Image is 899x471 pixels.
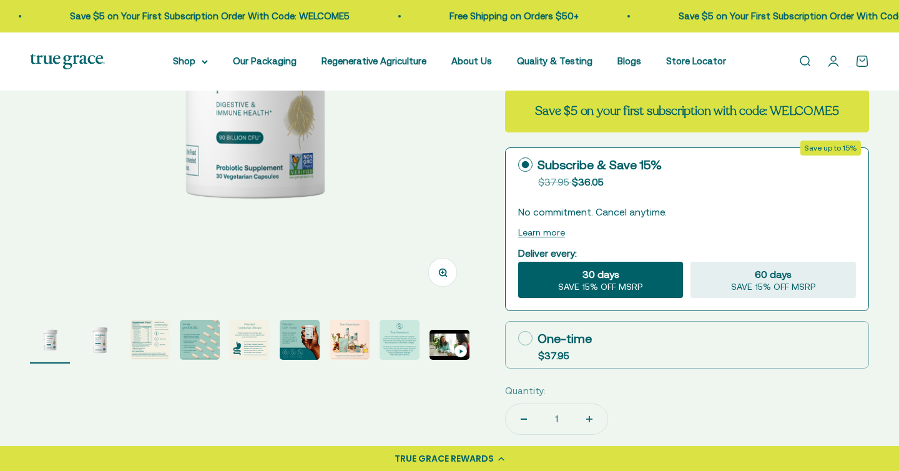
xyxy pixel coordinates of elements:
[617,56,641,66] a: Blogs
[430,330,469,364] button: Go to item 9
[517,56,592,66] a: Quality & Testing
[230,320,270,364] button: Go to item 5
[506,404,542,434] button: Decrease quantity
[380,320,420,364] button: Go to item 8
[30,320,70,360] img: Daily Probiotic forDigestive and Immune Support:* - 90 Billion CFU at time of manufacturing (30 B...
[233,56,297,66] a: Our Packaging
[535,102,838,119] strong: Save $5 on your first subscription with code: WELCOME5
[30,320,70,364] button: Go to item 1
[280,320,320,360] img: Protects the probiotic cultures from light, moisture, and oxygen, extending shelf life and ensuri...
[180,320,220,364] button: Go to item 4
[173,54,208,69] summary: Shop
[395,452,494,465] div: TRUE GRACE REWARDS
[130,320,170,364] button: Go to item 3
[180,320,220,360] img: - 12 quantified and DNA-verified probiotic cultures to support digestive and immune health* - Pre...
[230,320,270,360] img: Provide protection from stomach acid, allowing the probiotics to survive digestion and reach the ...
[130,320,170,360] img: Our probiotics undergo extensive third-party testing at Purity-IQ Inc., a global organization del...
[505,384,546,399] label: Quantity:
[451,56,492,66] a: About Us
[449,11,578,21] a: Free Shipping on Orders $50+
[380,320,420,360] img: Every lot of True Grace supplements undergoes extensive third-party testing. Regulation says we d...
[80,320,120,360] img: Daily Probiotic forDigestive and Immune Support:* - 90 Billion CFU at time of manufacturing (30 B...
[571,404,607,434] button: Increase quantity
[330,320,370,364] button: Go to item 7
[666,56,726,66] a: Store Locator
[330,320,370,360] img: Our full product line provides a robust and comprehensive offering for a true foundation of healt...
[322,56,426,66] a: Regenerative Agriculture
[69,9,349,24] p: Save $5 on Your First Subscription Order With Code: WELCOME5
[280,320,320,364] button: Go to item 6
[80,320,120,364] button: Go to item 2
